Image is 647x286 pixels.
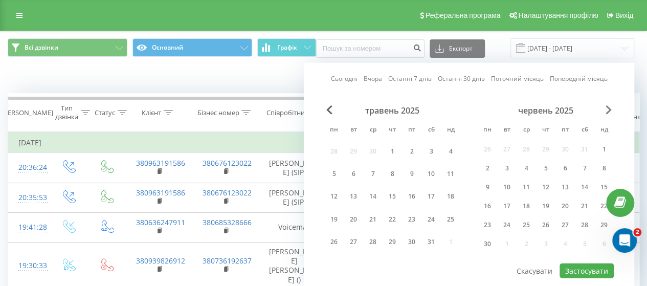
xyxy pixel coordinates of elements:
[575,217,594,233] div: сб 28 черв 2025 р.
[560,263,614,278] button: Застосувати
[344,164,363,183] div: вт 6 трав 2025 р.
[575,161,594,176] div: сб 7 черв 2025 р.
[347,190,360,203] div: 13
[203,256,252,266] a: 380736192637
[266,108,308,117] div: Співробітник
[136,217,185,227] a: 380636247911
[277,44,297,51] span: Графік
[383,232,402,251] div: чт 29 трав 2025 р.
[539,162,552,175] div: 5
[594,161,614,176] div: нд 8 черв 2025 р.
[550,74,608,83] a: Попередній місяць
[421,210,441,229] div: сб 24 трав 2025 р.
[18,217,39,237] div: 19:41:28
[421,164,441,183] div: сб 10 трав 2025 р.
[441,142,460,161] div: нд 4 трав 2025 р.
[405,213,418,226] div: 23
[481,162,494,175] div: 2
[481,200,494,213] div: 16
[383,164,402,183] div: чт 8 трав 2025 р.
[327,167,341,181] div: 5
[575,180,594,195] div: сб 14 черв 2025 р.
[500,218,514,232] div: 24
[497,161,517,176] div: вт 3 черв 2025 р.
[520,218,533,232] div: 25
[520,181,533,194] div: 11
[500,200,514,213] div: 17
[405,167,418,181] div: 9
[425,144,438,158] div: 3
[575,199,594,214] div: сб 21 черв 2025 р.
[366,213,380,226] div: 21
[500,181,514,194] div: 10
[346,123,361,138] abbr: вівторок
[259,212,330,242] td: Voicemail
[326,105,332,115] span: Previous Month
[344,232,363,251] div: вт 27 трав 2025 р.
[612,228,637,253] iframe: Intercom live chat
[519,123,534,138] abbr: середа
[425,167,438,181] div: 10
[425,213,438,226] div: 24
[324,232,344,251] div: пн 26 трав 2025 р.
[366,235,380,249] div: 28
[257,38,316,57] button: Графік
[388,74,432,83] a: Останні 7 днів
[559,200,572,213] div: 20
[203,188,252,197] a: 380676123022
[347,235,360,249] div: 27
[402,164,421,183] div: пт 9 трав 2025 р.
[8,38,127,57] button: Всі дзвінки
[444,167,457,181] div: 11
[347,167,360,181] div: 6
[438,74,485,83] a: Останні 30 днів
[478,161,497,176] div: пн 2 черв 2025 р.
[539,200,552,213] div: 19
[481,237,494,251] div: 30
[344,187,363,206] div: вт 13 трав 2025 р.
[316,39,425,58] input: Пошук за номером
[536,161,555,176] div: чт 5 черв 2025 р.
[386,144,399,158] div: 1
[441,187,460,206] div: нд 18 трав 2025 р.
[497,217,517,233] div: вт 24 черв 2025 р.
[577,123,592,138] abbr: субота
[203,217,252,227] a: 380685328666
[539,218,552,232] div: 26
[425,235,438,249] div: 31
[594,142,614,157] div: нд 1 черв 2025 р.
[386,190,399,203] div: 15
[497,199,517,214] div: вт 17 черв 2025 р.
[203,158,252,168] a: 380676123022
[517,161,536,176] div: ср 4 черв 2025 р.
[364,74,382,83] a: Вчора
[555,180,575,195] div: пт 13 черв 2025 р.
[136,188,185,197] a: 380963191586
[366,167,380,181] div: 7
[365,123,381,138] abbr: середа
[539,181,552,194] div: 12
[597,200,611,213] div: 22
[594,199,614,214] div: нд 22 черв 2025 р.
[478,105,614,116] div: червень 2025
[324,105,460,116] div: травень 2025
[478,180,497,195] div: пн 9 черв 2025 р.
[478,236,497,252] div: пн 30 черв 2025 р.
[500,162,514,175] div: 3
[497,180,517,195] div: вт 10 черв 2025 р.
[555,161,575,176] div: пт 6 черв 2025 р.
[518,11,598,19] span: Налаштування профілю
[18,188,39,208] div: 20:35:53
[426,11,501,19] span: Реферальна програма
[383,187,402,206] div: чт 15 трав 2025 р.
[363,187,383,206] div: ср 14 трав 2025 р.
[421,232,441,251] div: сб 31 трав 2025 р.
[136,256,185,266] a: 380939826912
[197,108,239,117] div: Бізнес номер
[430,39,485,58] button: Експорт
[363,210,383,229] div: ср 21 трав 2025 р.
[366,190,380,203] div: 14
[405,235,418,249] div: 30
[597,218,611,232] div: 29
[132,38,252,57] button: Основний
